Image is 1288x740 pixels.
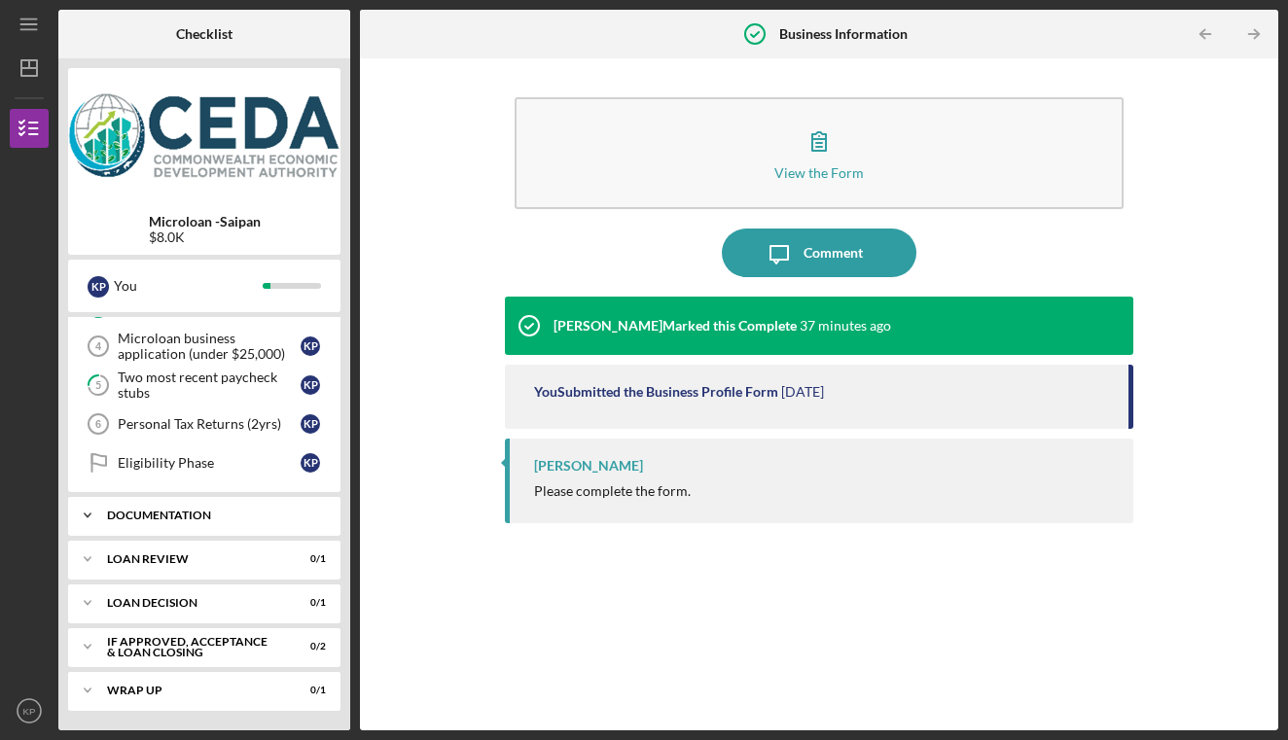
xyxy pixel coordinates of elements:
[95,340,102,352] tspan: 4
[301,336,320,356] div: K P
[301,453,320,473] div: K P
[118,455,301,471] div: Eligibility Phase
[301,375,320,395] div: K P
[291,685,326,696] div: 0 / 1
[779,26,908,42] b: Business Information
[149,229,261,245] div: $8.0K
[774,165,864,180] div: View the Form
[88,276,109,298] div: K P
[118,370,301,401] div: Two most recent paycheck stubs
[107,510,316,521] div: Documentation
[107,636,277,658] div: If approved, acceptance & loan closing
[78,405,331,443] a: 6Personal Tax Returns (2yrs)KP
[118,416,301,432] div: Personal Tax Returns (2yrs)
[78,443,331,482] a: Eligibility PhaseKP
[107,597,277,609] div: Loan decision
[534,384,778,400] div: You Submitted the Business Profile Form
[95,379,101,392] tspan: 5
[78,327,331,366] a: 4Microloan business application (under $25,000)KP
[176,26,233,42] b: Checklist
[149,214,261,229] b: Microloan -Saipan
[107,553,277,565] div: Loan Review
[804,229,863,277] div: Comment
[291,553,326,565] div: 0 / 1
[722,229,916,277] button: Comment
[515,97,1125,209] button: View the Form
[291,597,326,609] div: 0 / 1
[78,366,331,405] a: 5Two most recent paycheck stubsKP
[781,384,824,400] time: 2025-08-07 02:49
[554,318,797,334] div: [PERSON_NAME] Marked this Complete
[291,641,326,652] div: 0 / 2
[534,458,643,474] div: [PERSON_NAME]
[107,685,277,696] div: Wrap up
[534,483,691,499] div: Please complete the form.
[95,418,101,430] tspan: 6
[118,331,301,362] div: Microloan business application (under $25,000)
[10,691,49,730] button: KP
[23,706,36,717] text: KP
[800,318,891,334] time: 2025-08-15 04:52
[301,414,320,434] div: K P
[114,269,263,302] div: You
[68,78,340,194] img: Product logo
